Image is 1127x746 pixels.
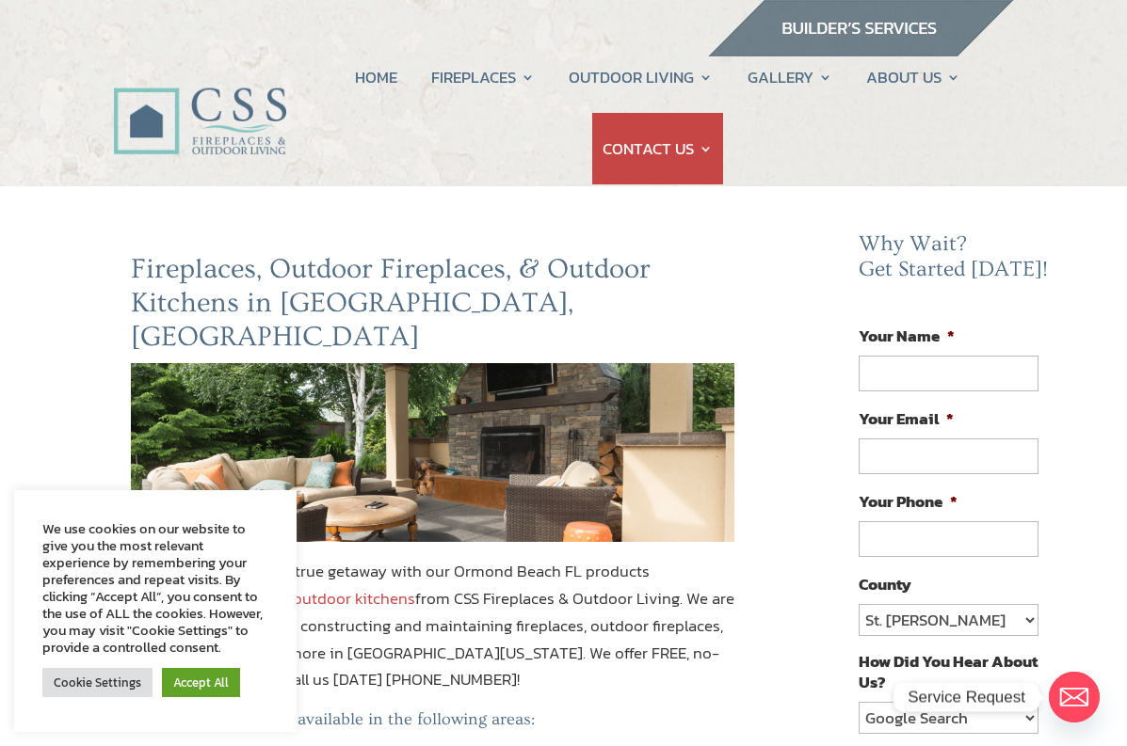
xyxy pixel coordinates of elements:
a: HOME [355,41,397,113]
img: ormond-beach-fl [131,363,735,542]
h5: Products and Services available in the following areas: [131,709,735,739]
label: Your Name [859,325,955,346]
label: Your Phone [859,491,958,512]
h2: Why Wait? Get Started [DATE]! [859,231,1053,293]
a: ABOUT US [866,41,960,113]
a: outdoor kitchens [293,586,415,611]
div: We use cookies on our website to give you the most relevant experience by remembering your prefer... [42,520,268,656]
label: How Did You Hear About Us? [859,651,1038,692]
a: GALLERY [748,41,832,113]
a: builder services construction supply [707,39,1014,63]
a: Email [1049,672,1100,722]
a: FIREPLACES [431,41,535,113]
label: County [859,574,911,595]
label: Your Email [859,408,954,429]
h2: Fireplaces, Outdoor Fireplaces, & Outdoor Kitchens in [GEOGRAPHIC_DATA], [GEOGRAPHIC_DATA] [131,252,735,363]
p: Turn your home into a true getaway with our Ormond Beach FL products including and from CSS Firep... [131,558,735,710]
a: Accept All [162,668,240,697]
a: OUTDOOR LIVING [569,41,713,113]
img: CSS Fireplaces & Outdoor Living (Formerly Construction Solutions & Supply)- Jacksonville Ormond B... [113,40,286,164]
a: Cookie Settings [42,668,153,697]
a: CONTACT US [603,113,713,184]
